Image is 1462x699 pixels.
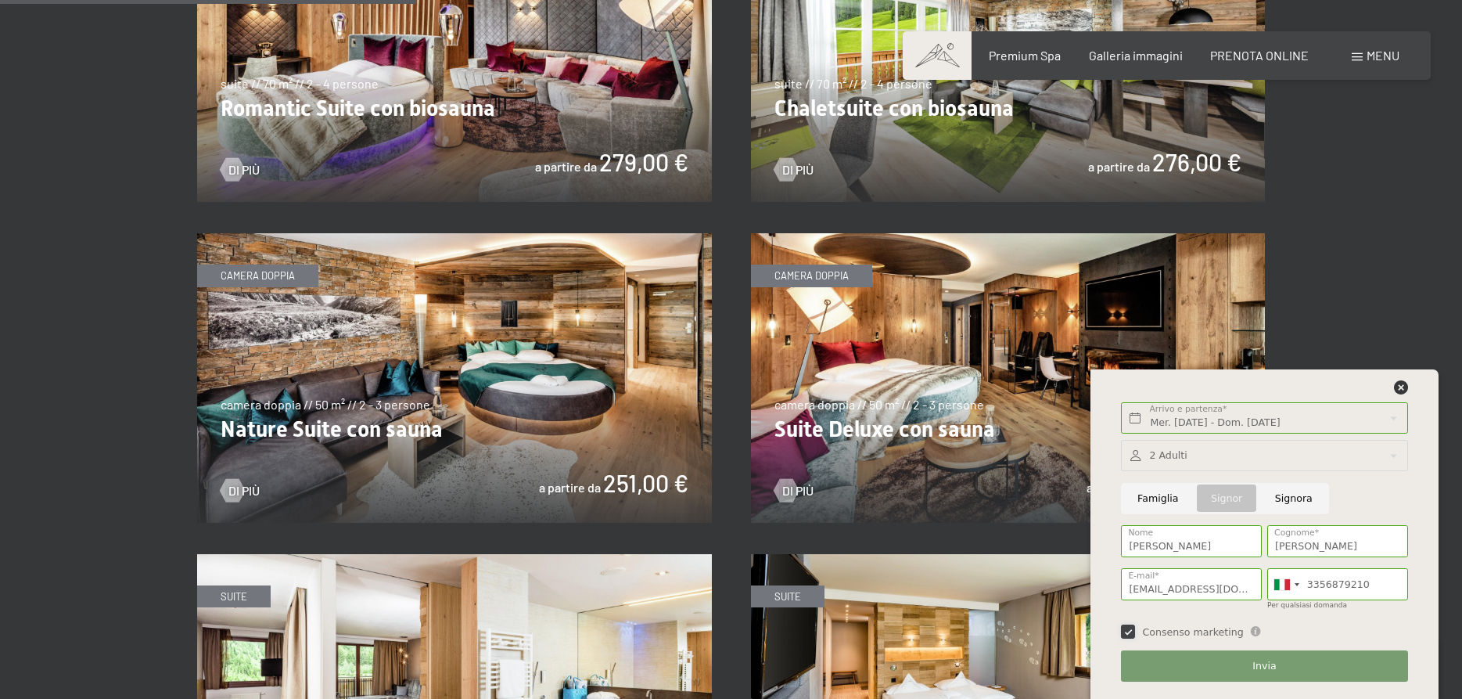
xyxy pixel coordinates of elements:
[989,48,1061,63] a: Premium Spa
[197,555,712,564] a: Family Suite
[221,161,260,178] a: Di più
[1268,569,1304,600] div: Italy (Italia): +39
[197,233,712,523] img: Nature Suite con sauna
[1367,48,1399,63] span: Menu
[1252,659,1276,673] span: Invia
[774,482,814,499] a: Di più
[751,555,1266,564] a: Alpin Studio
[751,234,1266,243] a: Suite Deluxe con sauna
[1210,48,1309,63] a: PRENOTA ONLINE
[197,234,712,243] a: Nature Suite con sauna
[774,161,814,178] a: Di più
[782,161,814,178] span: Di più
[1089,48,1183,63] a: Galleria immagini
[228,161,260,178] span: Di più
[751,233,1266,523] img: Suite Deluxe con sauna
[1267,568,1408,600] input: 312 345 6789
[1267,601,1347,609] label: Per qualsiasi domanda
[228,482,260,499] span: Di più
[221,482,260,499] a: Di più
[782,482,814,499] span: Di più
[1142,625,1243,640] span: Consenso marketing
[1121,650,1407,683] button: Invia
